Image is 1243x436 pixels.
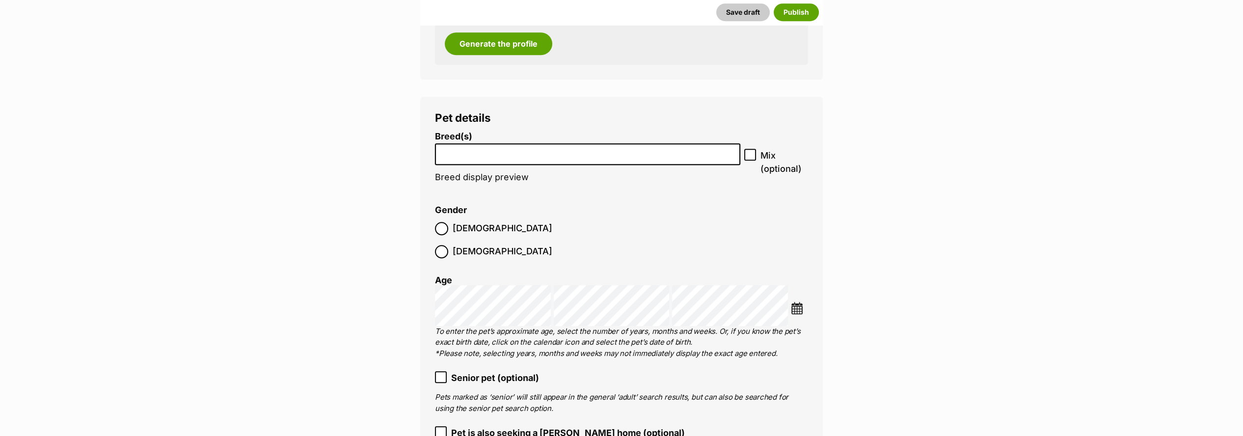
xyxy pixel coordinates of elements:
span: Senior pet (optional) [451,371,539,384]
label: Gender [435,205,467,216]
span: [DEMOGRAPHIC_DATA] [453,245,552,258]
img: ... [791,302,803,314]
button: Publish [774,3,819,21]
label: Age [435,275,452,285]
span: Pet details [435,111,491,124]
p: To enter the pet’s approximate age, select the number of years, months and weeks. Or, if you know... [435,326,808,359]
button: Generate the profile [445,32,552,55]
li: Breed display preview [435,132,740,193]
span: [DEMOGRAPHIC_DATA] [453,222,552,235]
label: Breed(s) [435,132,740,142]
span: Mix (optional) [760,149,808,175]
p: Pets marked as ‘senior’ will still appear in the general ‘adult’ search results, but can also be ... [435,392,808,414]
button: Save draft [716,3,770,21]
